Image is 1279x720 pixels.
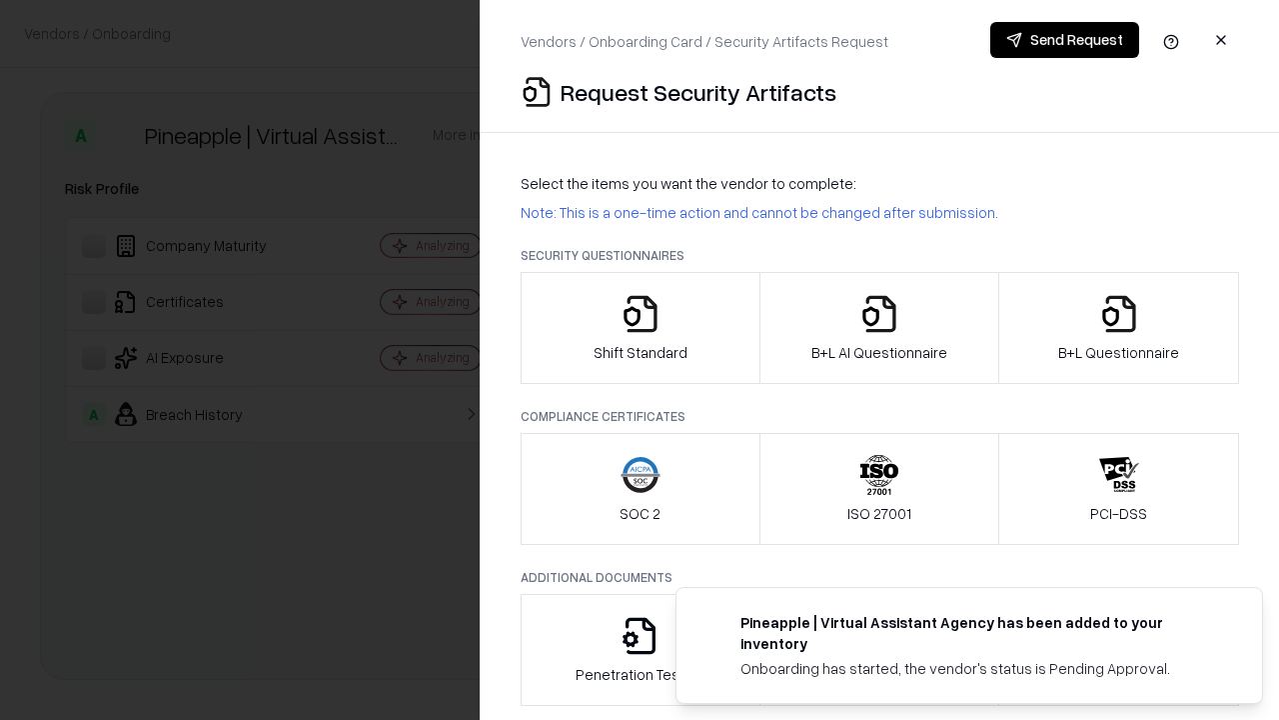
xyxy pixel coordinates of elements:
[620,503,660,524] p: SOC 2
[759,272,1000,384] button: B+L AI Questionnaire
[521,247,1239,264] p: Security Questionnaires
[521,173,1239,194] p: Select the items you want the vendor to complete:
[521,594,760,706] button: Penetration Testing
[521,433,760,545] button: SOC 2
[521,408,1239,425] p: Compliance Certificates
[521,569,1239,586] p: Additional Documents
[990,22,1139,58] button: Send Request
[998,272,1239,384] button: B+L Questionnaire
[521,31,888,52] p: Vendors / Onboarding Card / Security Artifacts Request
[998,433,1239,545] button: PCI-DSS
[740,658,1214,679] div: Onboarding has started, the vendor's status is Pending Approval.
[521,272,760,384] button: Shift Standard
[576,664,704,685] p: Penetration Testing
[561,76,836,108] p: Request Security Artifacts
[740,612,1214,654] div: Pineapple | Virtual Assistant Agency has been added to your inventory
[847,503,911,524] p: ISO 27001
[759,433,1000,545] button: ISO 27001
[1090,503,1147,524] p: PCI-DSS
[1058,342,1179,363] p: B+L Questionnaire
[594,342,687,363] p: Shift Standard
[811,342,947,363] p: B+L AI Questionnaire
[521,202,1239,223] p: Note: This is a one-time action and cannot be changed after submission.
[700,612,724,636] img: trypineapple.com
